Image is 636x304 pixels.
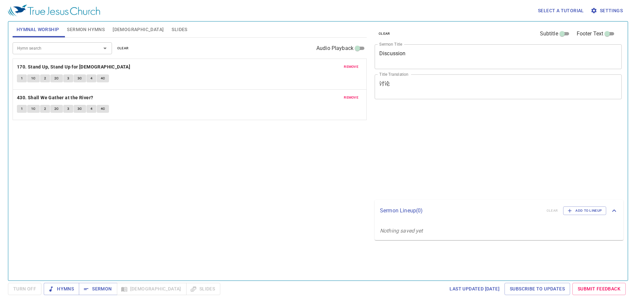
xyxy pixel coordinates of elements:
[344,64,358,70] span: remove
[535,5,587,17] button: Select a tutorial
[44,106,46,112] span: 2
[40,74,50,82] button: 2
[97,74,109,82] button: 4C
[578,285,620,293] span: Submit Feedback
[63,105,73,113] button: 3
[567,208,602,214] span: Add to Lineup
[504,283,570,295] a: Subscribe to Updates
[592,7,623,15] span: Settings
[100,44,110,53] button: Open
[538,7,584,15] span: Select a tutorial
[113,44,133,52] button: clear
[54,106,59,112] span: 2C
[316,44,353,52] span: Audio Playback
[589,5,625,17] button: Settings
[17,74,27,82] button: 1
[90,75,92,81] span: 4
[31,106,36,112] span: 1C
[344,95,358,101] span: remove
[27,105,40,113] button: 1C
[113,25,164,34] span: [DEMOGRAPHIC_DATA]
[17,94,93,102] b: 430. Shall We Gather at the River?
[79,283,117,295] button: Sermon
[375,200,623,222] div: Sermon Lineup(0)clearAdd to Lineup
[21,106,23,112] span: 1
[340,94,362,102] button: remove
[17,25,59,34] span: Hymnal Worship
[8,5,100,17] img: True Jesus Church
[375,30,394,38] button: clear
[97,105,109,113] button: 4C
[450,285,500,293] span: Last updated [DATE]
[17,94,94,102] button: 430. Shall We Gather at the River?
[67,25,105,34] span: Sermon Hymns
[50,105,63,113] button: 2C
[86,74,96,82] button: 4
[74,74,86,82] button: 3C
[447,283,502,295] a: Last updated [DATE]
[54,75,59,81] span: 2C
[49,285,74,293] span: Hymns
[44,75,46,81] span: 2
[27,74,40,82] button: 1C
[86,105,96,113] button: 4
[44,283,79,295] button: Hymns
[63,74,73,82] button: 3
[78,106,82,112] span: 3C
[74,105,86,113] button: 3C
[50,74,63,82] button: 2C
[101,75,105,81] span: 4C
[372,106,573,197] iframe: from-child
[101,106,105,112] span: 4C
[67,75,69,81] span: 3
[17,63,132,71] button: 170. Stand Up, Stand Up for [DEMOGRAPHIC_DATA]
[379,31,390,37] span: clear
[577,30,604,38] span: Footer Text
[510,285,565,293] span: Subscribe to Updates
[172,25,187,34] span: Slides
[67,106,69,112] span: 3
[17,63,130,71] b: 170. Stand Up, Stand Up for [DEMOGRAPHIC_DATA]
[572,283,626,295] a: Submit Feedback
[117,45,129,51] span: clear
[380,207,541,215] p: Sermon Lineup ( 0 )
[31,75,36,81] span: 1C
[40,105,50,113] button: 2
[21,75,23,81] span: 1
[78,75,82,81] span: 3C
[380,228,423,234] i: Nothing saved yet
[379,80,617,93] textarea: 讨论
[90,106,92,112] span: 4
[563,206,606,215] button: Add to Lineup
[340,63,362,71] button: remove
[379,50,617,63] textarea: Discussion
[17,105,27,113] button: 1
[540,30,558,38] span: Subtitle
[84,285,112,293] span: Sermon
